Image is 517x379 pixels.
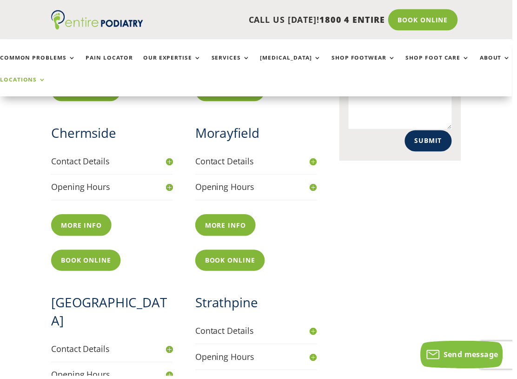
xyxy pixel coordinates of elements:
span: Send message [448,353,503,363]
a: Shop Footwear [335,55,399,75]
button: Submit [409,131,456,153]
a: Book Online [392,9,462,31]
h4: Contact Details [197,157,320,169]
button: Send message [424,344,508,372]
a: More info [52,216,113,237]
a: About [484,55,516,75]
h4: Opening Hours [197,354,320,366]
a: [MEDICAL_DATA] [263,55,325,75]
span: 1800 4 ENTIRE [323,14,389,25]
h2: Strathpine [197,296,320,319]
a: Our Expertise [145,55,203,75]
h4: Contact Details [52,157,174,169]
h2: Chermside [52,125,174,148]
a: Book Online [52,252,122,273]
h2: [GEOGRAPHIC_DATA] [52,296,174,337]
a: More info [197,216,258,237]
p: CALL US [DATE]! [145,14,389,26]
a: Pain Locator [86,55,134,75]
a: Entire Podiatry [52,22,145,32]
h2: Morayfield [197,125,320,148]
a: Shop Foot Care [410,55,474,75]
h4: Opening Hours [197,183,320,195]
a: Services [213,55,252,75]
h4: Contact Details [197,328,320,340]
img: logo (1) [52,10,145,30]
a: Book Online [197,252,267,273]
h4: Contact Details [52,346,174,358]
h4: Opening Hours [52,183,174,195]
